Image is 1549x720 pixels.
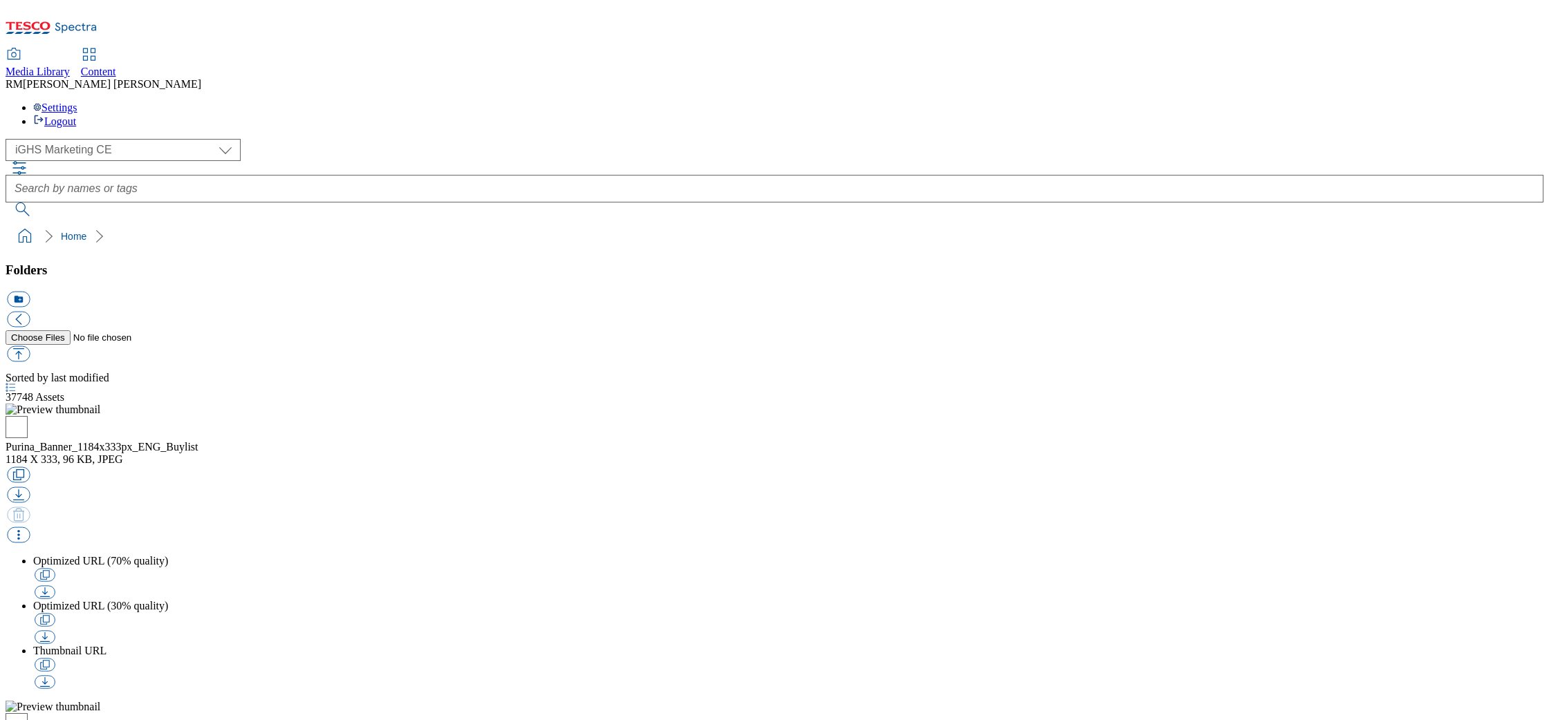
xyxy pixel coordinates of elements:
[6,49,70,78] a: Media Library
[6,78,23,90] span: RM
[81,49,116,78] a: Content
[33,115,76,127] a: Logout
[33,645,106,656] span: Thumbnail URL
[6,263,1543,278] h3: Folders
[23,78,201,90] span: [PERSON_NAME] [PERSON_NAME]
[6,404,100,416] img: Preview thumbnail
[61,231,86,242] a: Home
[6,66,70,77] span: Media Library
[6,453,1543,466] div: 1184 X 333, 96 KB, JPEG
[6,441,1543,453] div: Purina_Banner_1184x333px_ENG_Buylist
[6,701,100,713] img: Preview thumbnail
[6,372,109,383] span: Sorted by last modified
[6,223,1543,249] nav: breadcrumb
[14,225,36,247] a: home
[33,102,77,113] a: Settings
[33,555,168,567] span: Optimized URL (70% quality)
[6,391,35,403] span: 37748
[6,175,1543,202] input: Search by names or tags
[81,66,116,77] span: Content
[33,600,168,612] span: Optimized URL (30% quality)
[6,391,64,403] span: Assets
